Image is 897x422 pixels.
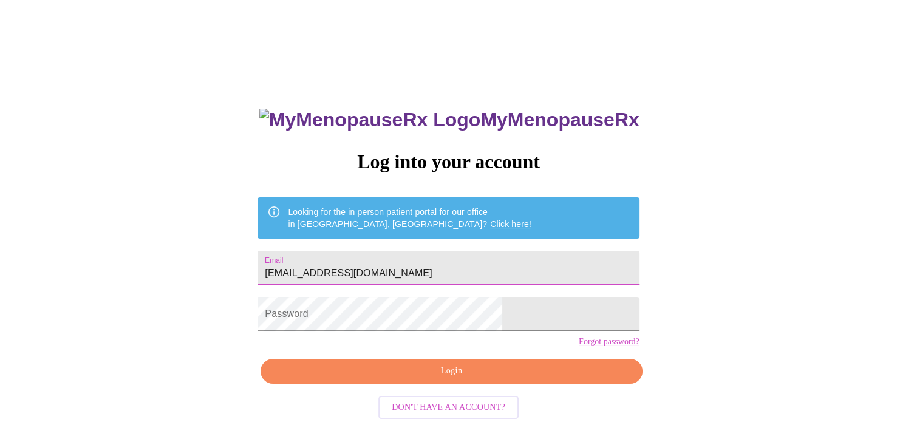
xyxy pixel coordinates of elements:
[261,359,642,384] button: Login
[392,400,505,415] span: Don't have an account?
[275,364,628,379] span: Login
[579,337,639,347] a: Forgot password?
[288,201,531,235] div: Looking for the in person patient portal for our office in [GEOGRAPHIC_DATA], [GEOGRAPHIC_DATA]?
[378,396,519,420] button: Don't have an account?
[490,219,531,229] a: Click here!
[258,151,639,173] h3: Log into your account
[259,109,639,131] h3: MyMenopauseRx
[375,401,522,411] a: Don't have an account?
[259,109,480,131] img: MyMenopauseRx Logo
